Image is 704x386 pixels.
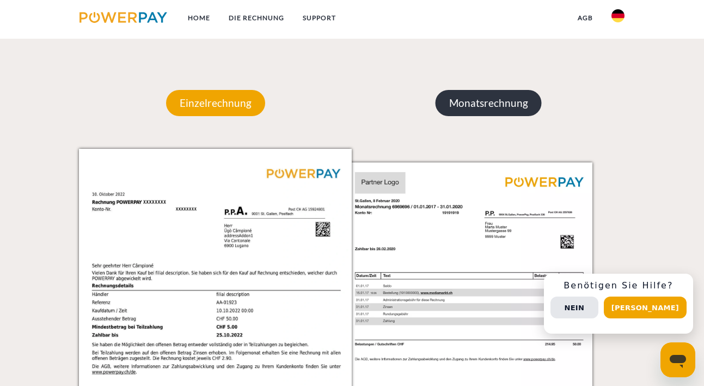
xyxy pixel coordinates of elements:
iframe: Schaltfläche zum Öffnen des Messaging-Fensters [660,342,695,377]
p: Monatsrechnung [436,90,542,116]
img: de [611,9,625,22]
a: SUPPORT [293,8,345,28]
a: agb [568,8,602,28]
h3: Benötigen Sie Hilfe? [550,280,687,291]
img: logo-powerpay.svg [79,12,167,23]
p: Einzelrechnung [166,90,265,116]
button: Nein [550,297,598,318]
div: Schnellhilfe [544,274,693,334]
a: Home [179,8,219,28]
button: [PERSON_NAME] [604,297,687,318]
a: DIE RECHNUNG [219,8,293,28]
